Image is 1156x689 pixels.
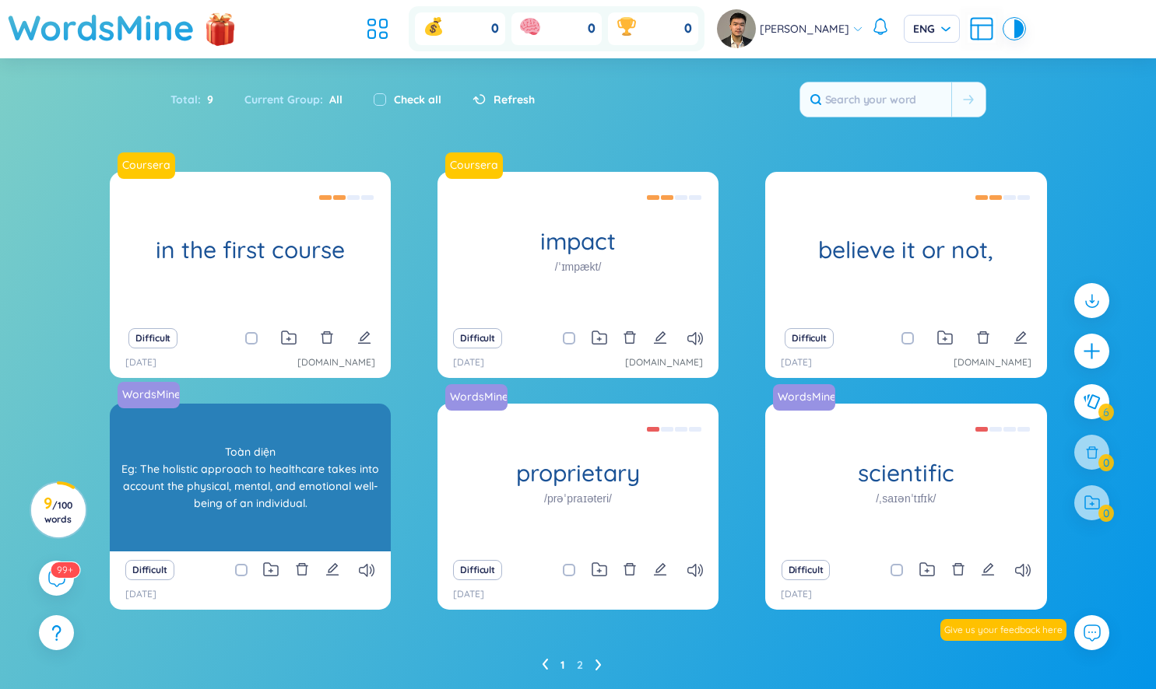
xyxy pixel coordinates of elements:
[205,5,236,51] img: flashSalesIcon.a7f4f837.png
[653,327,667,349] button: edit
[623,331,637,344] span: delete
[765,236,1046,264] h1: believe it or not,
[588,20,596,37] span: 0
[320,331,334,344] span: delete
[437,228,719,255] h1: impact
[320,327,334,349] button: delete
[653,562,667,576] span: edit
[444,389,509,404] a: WordsMine
[981,562,995,576] span: edit
[785,328,834,348] button: Difficult
[445,152,509,179] a: Coursera
[116,386,181,402] a: WordsMine
[128,328,177,348] button: Difficult
[954,355,1031,370] a: [DOMAIN_NAME]
[1014,331,1028,344] span: edit
[544,490,612,507] h1: /prəˈpraɪəteri/
[444,157,504,173] a: Coursera
[760,20,849,37] span: [PERSON_NAME]
[201,91,213,108] span: 9
[118,407,383,547] div: Toàn diện Eg: The holistic approach to healthcare takes into account the physical, mental, and em...
[110,236,391,264] h1: in the first course
[453,355,484,370] p: [DATE]
[125,355,156,370] p: [DATE]
[976,331,990,344] span: delete
[653,331,667,344] span: edit
[229,83,358,116] div: Current Group :
[976,327,990,349] button: delete
[116,157,177,173] a: Coursera
[717,9,760,48] a: avatar
[623,327,637,349] button: delete
[542,652,548,677] li: Previous Page
[297,355,375,370] a: [DOMAIN_NAME]
[453,560,502,580] button: Difficult
[51,562,79,578] sup: 586
[773,384,842,411] a: WordsMine
[800,82,951,117] input: Search your word
[453,328,502,348] button: Difficult
[357,327,371,349] button: edit
[491,20,499,37] span: 0
[981,559,995,581] button: edit
[125,560,174,580] button: Difficult
[781,355,812,370] p: [DATE]
[118,382,186,408] a: WordsMine
[577,652,583,677] li: 2
[1014,327,1028,349] button: edit
[577,653,583,677] a: 2
[625,355,703,370] a: [DOMAIN_NAME]
[325,562,339,576] span: edit
[782,560,831,580] button: Difficult
[771,389,837,404] a: WordsMine
[118,152,181,179] a: Coursera
[951,559,965,581] button: delete
[623,562,637,576] span: delete
[653,559,667,581] button: edit
[325,559,339,581] button: edit
[876,490,936,507] h1: /ˌsaɪənˈtɪfɪk/
[560,653,564,677] a: 1
[765,460,1046,487] h1: scientific
[717,9,756,48] img: avatar
[913,21,950,37] span: ENG
[170,83,229,116] div: Total :
[295,559,309,581] button: delete
[453,587,484,602] p: [DATE]
[357,331,371,344] span: edit
[1082,341,1102,361] span: plus
[40,497,76,525] h3: 9
[437,460,719,487] h1: proprietary
[623,559,637,581] button: delete
[323,93,343,107] span: All
[951,562,965,576] span: delete
[125,587,156,602] p: [DATE]
[445,384,514,411] a: WordsMine
[596,652,602,677] li: Next Page
[684,20,692,37] span: 0
[44,499,72,525] span: / 100 words
[560,652,564,677] li: 1
[394,91,441,108] label: Check all
[781,587,812,602] p: [DATE]
[555,258,602,275] h1: /ˈɪmpækt/
[494,91,535,108] span: Refresh
[295,562,309,576] span: delete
